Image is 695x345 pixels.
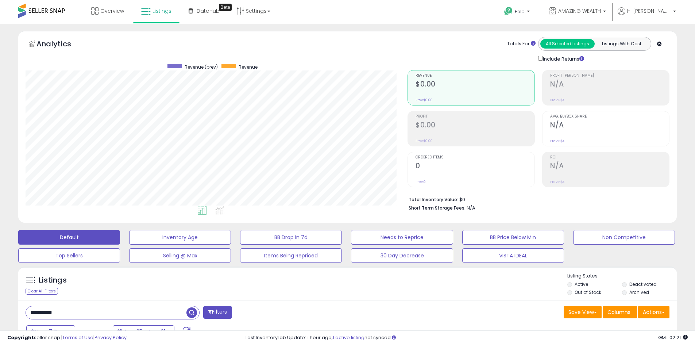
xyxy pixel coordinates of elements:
[129,248,231,263] button: Selling @ Max
[467,204,475,211] span: N/A
[550,80,669,90] h2: N/A
[618,7,676,24] a: Hi [PERSON_NAME]
[239,64,258,70] span: Revenue
[94,334,127,341] a: Privacy Policy
[567,273,677,280] p: Listing States:
[185,64,218,70] span: Revenue (prev)
[594,39,649,49] button: Listings With Cost
[550,162,669,172] h2: N/A
[62,334,93,341] a: Terms of Use
[409,205,466,211] b: Short Term Storage Fees:
[603,306,637,318] button: Columns
[575,289,601,295] label: Out of Stock
[504,7,513,16] i: Get Help
[558,7,601,15] span: AMAZING WEALTH
[219,4,232,11] div: Tooltip anchor
[533,54,593,63] div: Include Returns
[416,180,426,184] small: Prev: 0
[550,139,564,143] small: Prev: N/A
[351,230,453,245] button: Needs to Reprice
[409,195,664,203] li: $0
[658,334,688,341] span: 2025-09-10 02:21 GMT
[550,74,669,78] span: Profit [PERSON_NAME]
[564,306,602,318] button: Save View
[416,98,433,102] small: Prev: $0.00
[498,1,537,24] a: Help
[240,230,342,245] button: BB Drop in 7d
[416,121,534,131] h2: $0.00
[26,288,58,295] div: Clear All Filters
[36,39,85,51] h5: Analytics
[550,115,669,119] span: Avg. Buybox Share
[550,121,669,131] h2: N/A
[416,74,534,78] span: Revenue
[416,156,534,160] span: Ordered Items
[540,39,595,49] button: All Selected Listings
[203,306,232,319] button: Filters
[18,230,120,245] button: Default
[129,230,231,245] button: Inventory Age
[39,275,67,285] h5: Listings
[550,156,669,160] span: ROI
[197,7,220,15] span: DataHub
[507,41,536,47] div: Totals For
[575,281,588,287] label: Active
[246,334,688,341] div: Last InventoryLab Update: 1 hour ago, not synced.
[416,139,433,143] small: Prev: $0.00
[462,248,564,263] button: VISTA IDEAL
[333,334,364,341] a: 1 active listing
[607,308,630,316] span: Columns
[7,334,127,341] div: seller snap | |
[515,8,525,15] span: Help
[100,7,124,15] span: Overview
[416,80,534,90] h2: $0.00
[18,248,120,263] button: Top Sellers
[550,98,564,102] small: Prev: N/A
[351,248,453,263] button: 30 Day Decrease
[416,115,534,119] span: Profit
[629,281,657,287] label: Deactivated
[638,306,669,318] button: Actions
[7,334,34,341] strong: Copyright
[550,180,564,184] small: Prev: N/A
[573,230,675,245] button: Non Competitive
[629,289,649,295] label: Archived
[152,7,171,15] span: Listings
[627,7,671,15] span: Hi [PERSON_NAME]
[462,230,564,245] button: BB Price Below Min
[409,196,458,203] b: Total Inventory Value:
[416,162,534,172] h2: 0
[240,248,342,263] button: Items Being Repriced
